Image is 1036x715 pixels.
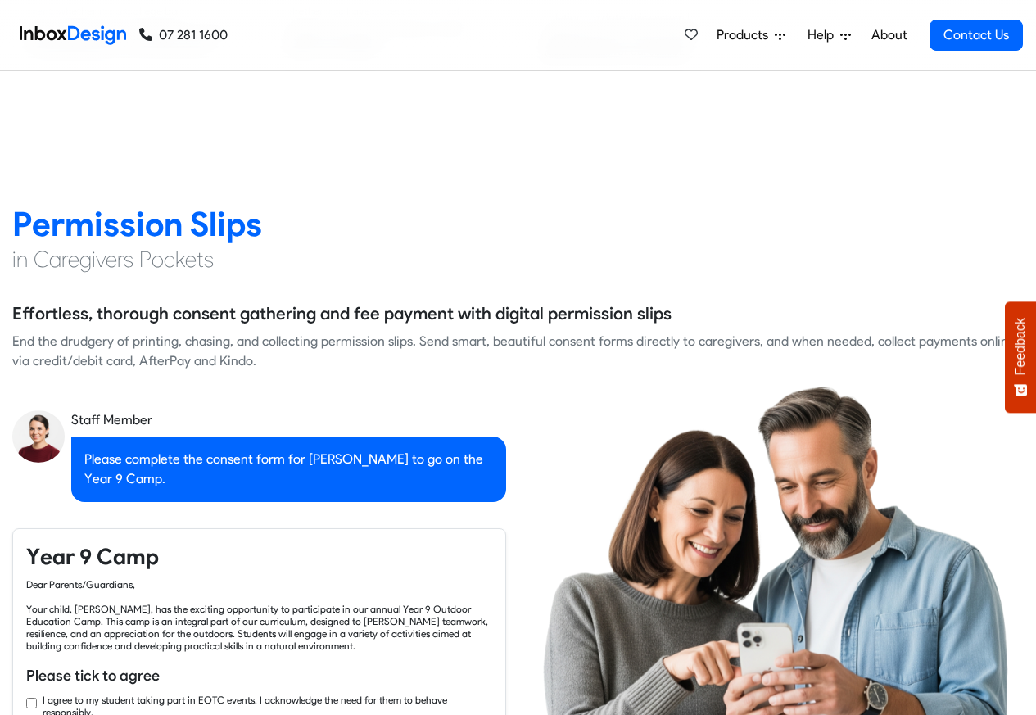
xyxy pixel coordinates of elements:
[866,19,912,52] a: About
[12,301,672,326] h5: Effortless, thorough consent gathering and fee payment with digital permission slips
[12,332,1024,371] div: End the drudgery of printing, chasing, and collecting permission slips. Send smart, beautiful con...
[1005,301,1036,413] button: Feedback - Show survey
[71,437,506,502] div: Please complete the consent form for [PERSON_NAME] to go on the Year 9 Camp.
[12,410,65,463] img: staff_avatar.png
[710,19,792,52] a: Products
[12,245,1024,274] h4: in Caregivers Pockets
[139,25,228,45] a: 07 281 1600
[71,410,506,430] div: Staff Member
[12,203,1024,245] h2: Permission Slips
[26,542,492,572] h4: Year 9 Camp
[801,19,857,52] a: Help
[717,25,775,45] span: Products
[930,20,1023,51] a: Contact Us
[26,578,492,652] div: Dear Parents/Guardians, Your child, [PERSON_NAME], has the exciting opportunity to participate in...
[808,25,840,45] span: Help
[1013,318,1028,375] span: Feedback
[26,665,492,686] h6: Please tick to agree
